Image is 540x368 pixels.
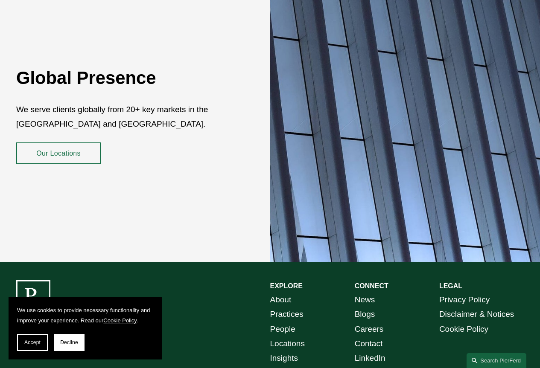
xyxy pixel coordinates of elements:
strong: EXPLORE [270,282,303,290]
a: Cookie Policy [439,322,488,336]
strong: LEGAL [439,282,462,290]
a: Locations [270,336,305,351]
p: We serve clients globally from 20+ key markets in the [GEOGRAPHIC_DATA] and [GEOGRAPHIC_DATA]. [16,102,228,132]
strong: CONNECT [355,282,388,290]
section: Cookie banner [9,297,162,359]
a: Cookie Policy [103,317,137,324]
button: Decline [54,334,85,351]
span: Decline [60,339,78,345]
a: Disclaimer & Notices [439,307,514,322]
a: Our Locations [16,142,101,164]
a: Insights [270,351,298,365]
a: People [270,322,295,336]
h2: Global Presence [16,67,228,89]
a: About [270,293,292,307]
span: Accept [24,339,41,345]
p: We use cookies to provide necessary functionality and improve your experience. Read our . [17,305,154,325]
a: LinkedIn [355,351,385,365]
a: Blogs [355,307,375,322]
button: Accept [17,334,48,351]
a: Careers [355,322,384,336]
a: Contact [355,336,383,351]
a: Privacy Policy [439,293,490,307]
a: News [355,293,375,307]
a: Search this site [467,353,526,368]
a: Practices [270,307,304,322]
